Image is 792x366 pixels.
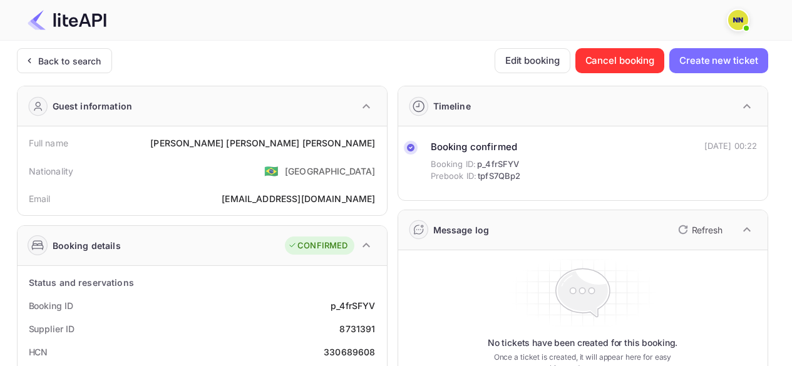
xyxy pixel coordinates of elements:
div: Nationality [29,165,74,178]
div: CONFIRMED [288,240,347,252]
button: Create new ticket [669,48,768,73]
span: p_4frSFYV [477,158,519,171]
div: 330689608 [324,345,375,358]
span: Booking ID: [431,158,476,171]
span: Prebook ID: [431,170,477,183]
div: Message log [433,223,490,236]
button: Cancel booking [575,48,665,73]
div: Full name [29,136,68,150]
button: Refresh [671,220,728,240]
p: Refresh [692,223,723,236]
div: Booking confirmed [431,140,521,155]
div: [DATE] 00:22 [704,140,758,153]
div: Guest information [53,99,133,113]
span: United States [264,160,279,182]
div: HCN [29,345,48,358]
div: Status and reservations [29,276,134,289]
div: Back to search [38,54,101,68]
div: Email [29,192,51,205]
div: Timeline [433,99,471,113]
div: [EMAIL_ADDRESS][DOMAIN_NAME] [222,192,375,205]
div: 8731391 [339,322,375,335]
div: Supplier ID [29,322,75,335]
img: LiteAPI Logo [28,10,106,30]
div: p_4frSFYV [331,299,375,312]
div: [PERSON_NAME] [PERSON_NAME] [PERSON_NAME] [150,136,375,150]
div: Booking ID [29,299,73,312]
div: Booking details [53,239,121,252]
span: tpfS7QBp2 [478,170,520,183]
p: No tickets have been created for this booking. [488,337,678,349]
button: Edit booking [495,48,570,73]
img: N/A N/A [728,10,748,30]
div: [GEOGRAPHIC_DATA] [285,165,376,178]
